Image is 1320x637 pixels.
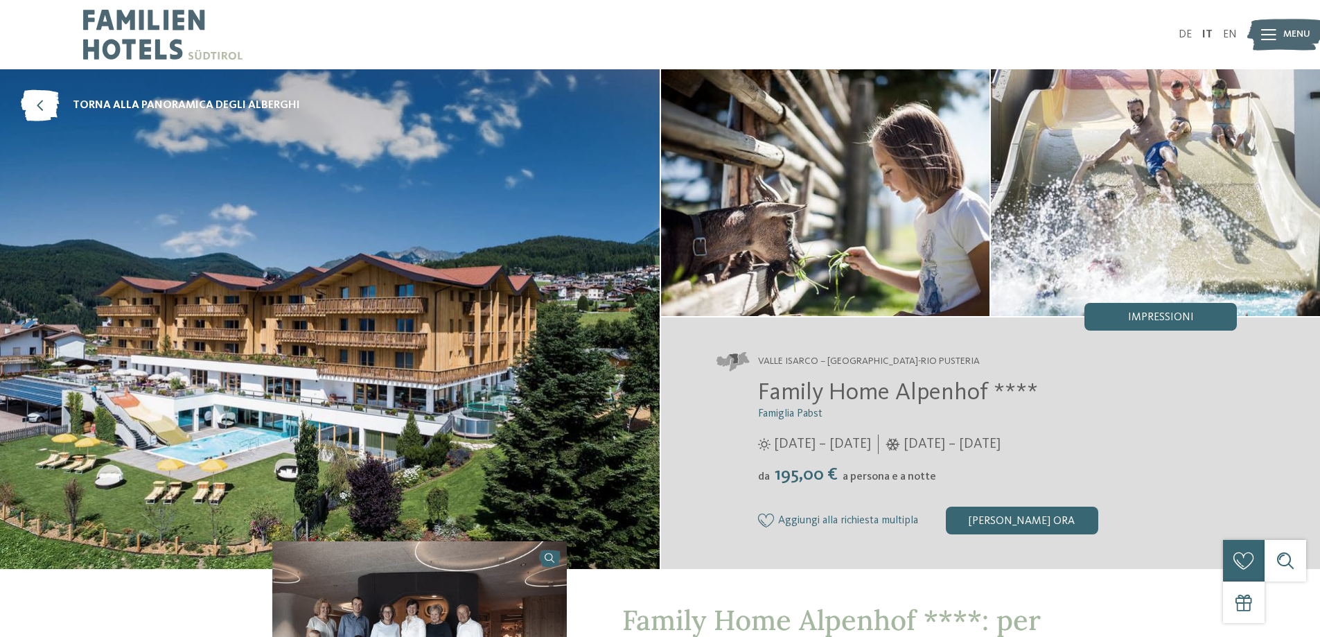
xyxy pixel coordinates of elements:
span: torna alla panoramica degli alberghi [73,98,300,113]
a: torna alla panoramica degli alberghi [21,90,300,121]
img: Nel family hotel a Maranza dove tutto è possibile [661,69,990,316]
span: Impressioni [1128,312,1194,323]
span: Aggiungi alla richiesta multipla [778,515,918,527]
a: IT [1202,29,1213,40]
span: Family Home Alpenhof **** [758,381,1038,405]
i: Orari d'apertura inverno [886,438,900,451]
a: EN [1223,29,1237,40]
span: da [758,471,770,482]
span: a persona e a notte [843,471,936,482]
span: [DATE] – [DATE] [904,435,1001,454]
span: 195,00 € [771,466,841,484]
i: Orari d'apertura estate [758,438,771,451]
span: Famiglia Pabst [758,408,822,419]
img: Nel family hotel a Maranza dove tutto è possibile [991,69,1320,316]
div: [PERSON_NAME] ora [946,507,1098,534]
span: Menu [1283,28,1310,42]
a: DE [1179,29,1192,40]
span: [DATE] – [DATE] [774,435,871,454]
span: Valle Isarco – [GEOGRAPHIC_DATA]-Rio Pusteria [758,355,980,369]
